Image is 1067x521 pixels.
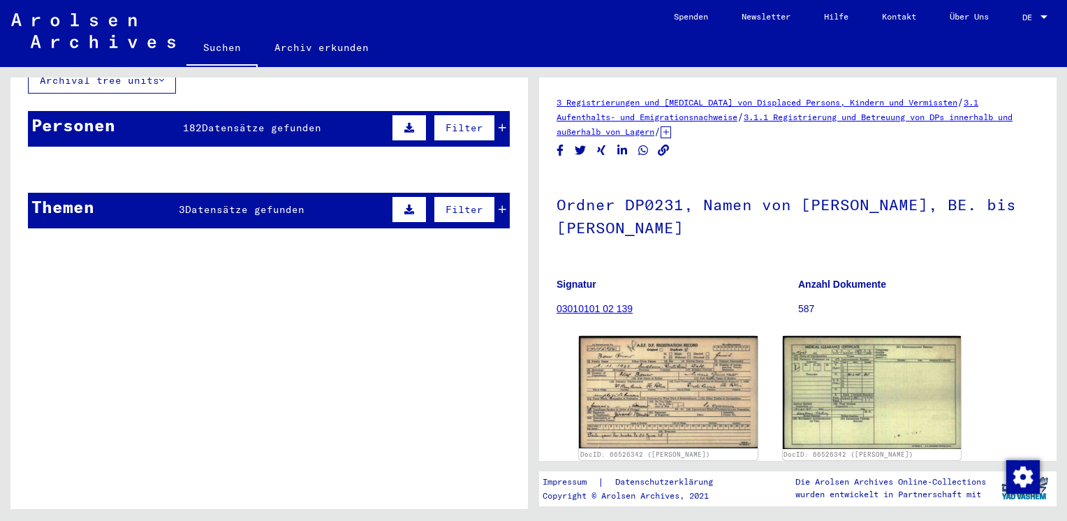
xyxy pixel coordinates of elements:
a: Suchen [186,31,258,67]
button: Archival tree units [28,67,176,94]
b: Signatur [557,279,596,290]
button: Share on Facebook [553,142,568,159]
a: Archiv erkunden [258,31,385,64]
button: Filter [434,196,495,223]
a: 3.1.1 Registrierung und Betreuung von DPs innerhalb und außerhalb von Lagern [557,112,1013,137]
button: Copy link [656,142,671,159]
a: 03010101 02 139 [557,303,633,314]
img: 001.jpg [579,336,758,448]
img: yv_logo.png [999,471,1051,506]
a: DocID: 66526342 ([PERSON_NAME]) [783,450,913,458]
span: DE [1022,13,1038,22]
span: Datensätze gefunden [202,122,321,134]
h1: Ordner DP0231, Namen von [PERSON_NAME], BE. bis [PERSON_NAME] [557,173,1039,257]
a: Impressum [543,475,598,490]
span: Filter [446,122,483,134]
a: 3 Registrierungen und [MEDICAL_DATA] von Displaced Persons, Kindern und Vermissten [557,97,957,108]
p: Die Arolsen Archives Online-Collections [795,476,986,488]
button: Share on WhatsApp [636,142,651,159]
div: Personen [31,112,115,138]
img: 002.jpg [783,336,962,448]
button: Filter [434,115,495,141]
button: Share on LinkedIn [615,142,630,159]
img: Arolsen_neg.svg [11,13,175,48]
button: Share on Twitter [573,142,588,159]
span: 182 [183,122,202,134]
span: / [654,125,661,138]
span: Filter [446,203,483,216]
a: DocID: 66526342 ([PERSON_NAME]) [580,450,710,458]
p: Copyright © Arolsen Archives, 2021 [543,490,730,502]
b: Anzahl Dokumente [798,279,886,290]
button: Share on Xing [594,142,609,159]
a: Datenschutzerklärung [604,475,730,490]
p: 587 [798,302,1039,316]
span: / [737,110,744,123]
span: / [957,96,964,108]
div: | [543,475,730,490]
p: wurden entwickelt in Partnerschaft mit [795,488,986,501]
img: Zustimmung ändern [1006,460,1040,494]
